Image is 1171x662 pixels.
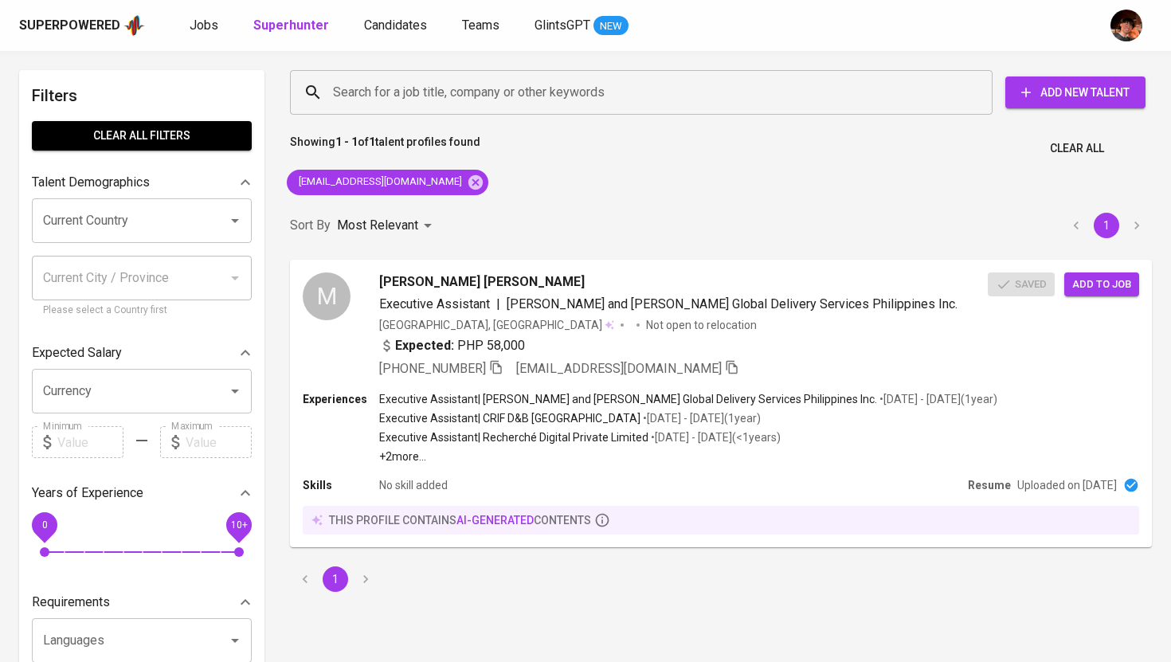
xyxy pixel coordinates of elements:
div: Superpowered [19,17,120,35]
a: Superpoweredapp logo [19,14,145,37]
p: Resume [968,477,1011,493]
span: Clear All [1050,139,1104,159]
div: [EMAIL_ADDRESS][DOMAIN_NAME] [287,170,488,195]
b: 1 - 1 [335,135,358,148]
p: • [DATE] - [DATE] ( <1 years ) [648,429,781,445]
p: • [DATE] - [DATE] ( 1 year ) [877,391,997,407]
p: Skills [303,477,379,493]
p: Requirements [32,593,110,612]
span: [PERSON_NAME] and [PERSON_NAME] Global Delivery Services Philippines Inc. [507,296,958,311]
b: Expected: [395,336,454,355]
div: Requirements [32,586,252,618]
span: [PERSON_NAME] [PERSON_NAME] [379,272,585,292]
button: page 1 [1094,213,1119,238]
p: Experiences [303,391,379,407]
b: Superhunter [253,18,329,33]
a: Superhunter [253,16,332,36]
div: Talent Demographics [32,166,252,198]
p: Executive Assistant | CRIF D&B [GEOGRAPHIC_DATA] [379,410,640,426]
img: app logo [123,14,145,37]
button: page 1 [323,566,348,592]
p: Sort By [290,216,331,235]
div: Most Relevant [337,211,437,241]
span: 0 [41,519,47,531]
button: Clear All filters [32,121,252,151]
p: Showing of talent profiles found [290,134,480,163]
button: Clear All [1044,134,1110,163]
a: GlintsGPT NEW [535,16,629,36]
span: AI-generated [456,514,534,527]
p: Expected Salary [32,343,122,362]
b: 1 [369,135,375,148]
span: Teams [462,18,499,33]
nav: pagination navigation [1061,213,1152,238]
p: Talent Demographics [32,173,150,192]
span: Add to job [1072,276,1131,294]
span: Clear All filters [45,126,239,146]
span: GlintsGPT [535,18,590,33]
button: Add New Talent [1005,76,1146,108]
button: Open [224,380,246,402]
span: 10+ [230,519,247,531]
p: No skill added [379,477,448,493]
input: Value [57,426,123,458]
div: [GEOGRAPHIC_DATA], [GEOGRAPHIC_DATA] [379,317,614,333]
button: Open [224,629,246,652]
p: • [DATE] - [DATE] ( 1 year ) [640,410,761,426]
span: [EMAIL_ADDRESS][DOMAIN_NAME] [516,361,722,376]
input: Value [186,426,252,458]
p: Years of Experience [32,484,143,503]
div: Expected Salary [32,337,252,369]
p: Uploaded on [DATE] [1017,477,1117,493]
a: Candidates [364,16,430,36]
a: M[PERSON_NAME] [PERSON_NAME]Executive Assistant|[PERSON_NAME] and [PERSON_NAME] Global Delivery S... [290,260,1152,547]
img: diemas@glints.com [1110,10,1142,41]
nav: pagination navigation [290,566,381,592]
h6: Filters [32,83,252,108]
p: Please select a Country first [43,303,241,319]
p: Executive Assistant | [PERSON_NAME] and [PERSON_NAME] Global Delivery Services Philippines Inc. [379,391,877,407]
div: M [303,272,351,320]
a: Jobs [190,16,221,36]
span: Candidates [364,18,427,33]
p: Not open to relocation [646,317,757,333]
span: Jobs [190,18,218,33]
span: [EMAIL_ADDRESS][DOMAIN_NAME] [287,174,472,190]
span: NEW [593,18,629,34]
span: Add New Talent [1018,83,1133,103]
p: +2 more ... [379,449,997,464]
span: | [496,295,500,314]
span: [PHONE_NUMBER] [379,361,486,376]
button: Open [224,210,246,232]
div: Years of Experience [32,477,252,509]
a: Teams [462,16,503,36]
span: Executive Assistant [379,296,490,311]
p: Most Relevant [337,216,418,235]
p: Executive Assistant | Recherché Digital Private Limited [379,429,648,445]
p: this profile contains contents [329,512,591,528]
div: PHP 58,000 [379,336,525,355]
button: Add to job [1064,272,1139,297]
